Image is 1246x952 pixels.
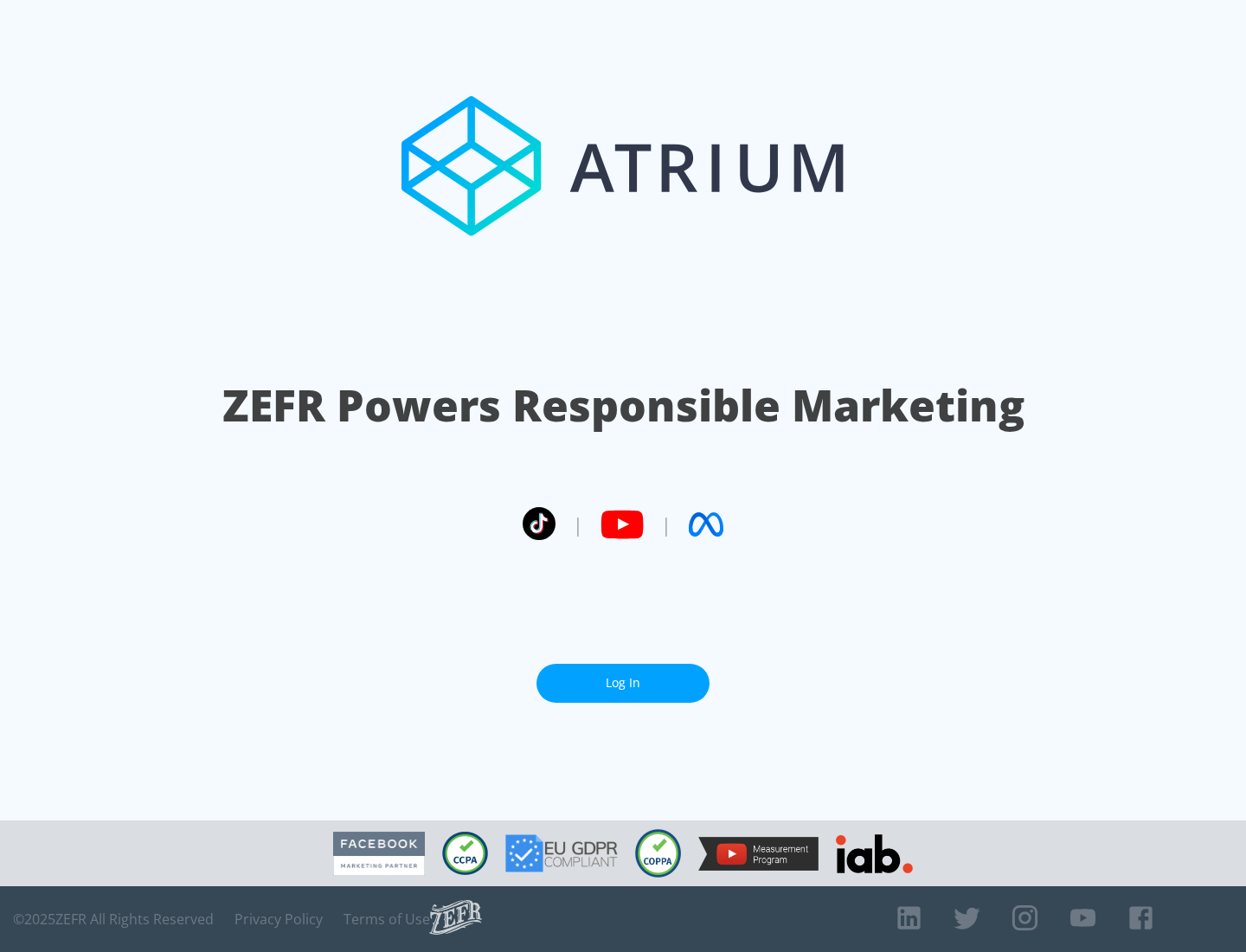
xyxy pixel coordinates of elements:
img: YouTube Measurement Program [698,837,819,871]
h1: ZEFR Powers Responsible Marketing [222,376,1024,435]
img: Facebook Marketing Partner [333,832,425,876]
a: Log In [536,664,710,703]
img: COPPA Compliant [635,829,681,878]
a: Privacy Policy [234,910,323,928]
img: IAB [836,834,913,873]
img: GDPR Compliant [505,834,618,872]
span: © 2025 ZEFR All Rights Reserved [13,910,214,928]
span: | [573,511,583,537]
span: | [661,511,671,537]
img: CCPA Compliant [442,832,488,875]
a: Terms of Use [344,910,430,928]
